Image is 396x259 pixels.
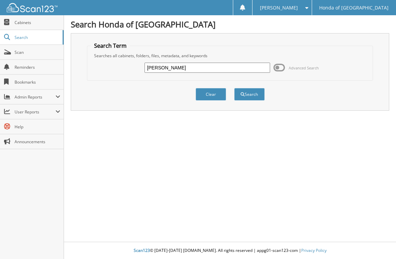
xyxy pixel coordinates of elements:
span: Cabinets [15,20,60,25]
a: Privacy Policy [301,247,327,253]
span: Honda of [GEOGRAPHIC_DATA] [319,6,389,10]
div: © [DATE]-[DATE] [DOMAIN_NAME]. All rights reserved | appg01-scan123-com | [64,242,396,259]
div: Searches all cabinets, folders, files, metadata, and keywords [91,53,369,59]
button: Clear [196,88,226,101]
span: Reminders [15,64,60,70]
span: User Reports [15,109,56,115]
span: Bookmarks [15,79,60,85]
legend: Search Term [91,42,130,49]
span: [PERSON_NAME] [260,6,298,10]
span: Admin Reports [15,94,56,100]
span: Help [15,124,60,130]
span: Scan [15,49,60,55]
span: Scan123 [134,247,150,253]
span: Announcements [15,139,60,145]
iframe: Chat Widget [362,226,396,259]
span: Search [15,35,59,40]
h1: Search Honda of [GEOGRAPHIC_DATA] [71,19,389,30]
img: scan123-logo-white.svg [7,3,58,12]
span: Advanced Search [289,65,319,70]
button: Search [234,88,265,101]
